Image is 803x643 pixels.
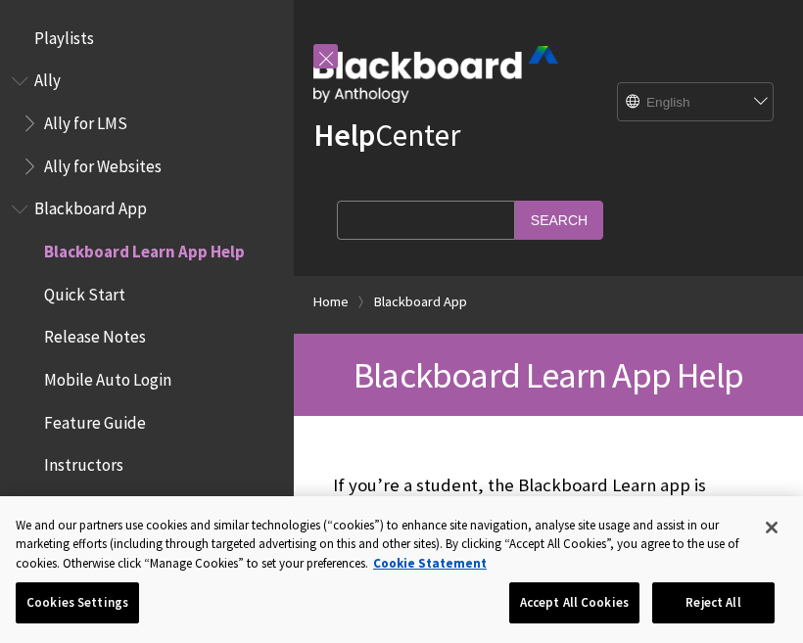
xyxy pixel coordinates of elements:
button: Reject All [652,582,775,623]
select: Site Language Selector [618,83,775,122]
span: Release Notes [44,321,146,347]
a: Home [313,290,349,314]
span: Blackboard App [34,193,147,219]
a: Blackboard App [374,290,467,314]
p: If you’re a student, the Blackboard Learn app is designed especially for you to view content and ... [333,473,764,626]
nav: Book outline for Playlists [12,22,282,55]
button: Cookies Settings [16,582,139,623]
span: Blackboard Learn App Help [354,352,743,397]
span: Mobile Auto Login [44,363,171,390]
span: Ally for LMS [44,107,127,133]
span: Students [44,491,112,518]
strong: Help [313,115,375,155]
span: Blackboard Learn App Help [44,235,245,261]
img: Blackboard by Anthology [313,46,558,103]
button: Accept All Cookies [509,582,639,623]
div: We and our partners use cookies and similar technologies (“cookies”) to enhance site navigation, ... [16,516,747,574]
span: Instructors [44,449,123,476]
button: Close [750,506,793,549]
input: Search [515,201,603,239]
span: Feature Guide [44,406,146,433]
nav: Book outline for Anthology Ally Help [12,65,282,183]
a: More information about your privacy, opens in a new tab [373,555,487,572]
span: Ally [34,65,61,91]
a: HelpCenter [313,115,460,155]
span: Quick Start [44,278,125,304]
span: Playlists [34,22,94,48]
span: Ally for Websites [44,150,162,176]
